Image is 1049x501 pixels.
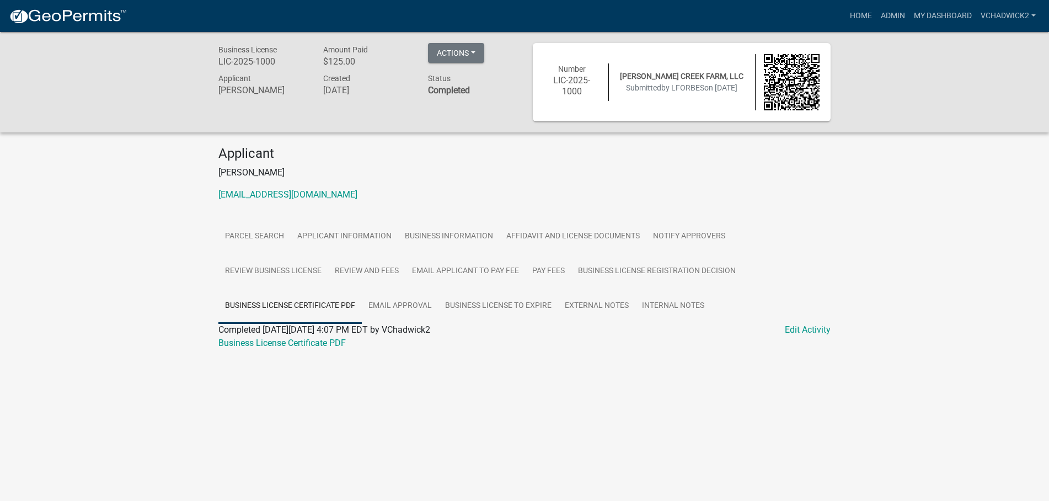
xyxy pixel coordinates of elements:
span: [PERSON_NAME] CREEK FARM, LLC [620,72,743,81]
span: Submitted on [DATE] [626,83,737,92]
a: Affidavit and License Documents [500,219,646,254]
a: Review Business License [218,254,328,289]
a: Email Applicant to Pay Fee [405,254,526,289]
a: Admin [876,6,909,26]
span: Status [428,74,451,83]
a: VChadwick2 [976,6,1040,26]
img: QR code [764,54,820,110]
h6: LIC-2025-1000 [218,56,307,67]
h6: $125.00 [323,56,411,67]
span: Created [323,74,350,83]
p: [PERSON_NAME] [218,166,831,179]
button: Actions [428,43,484,63]
span: Number [558,65,586,73]
h6: [DATE] [323,85,411,95]
span: Applicant [218,74,251,83]
a: Notify Approvers [646,219,732,254]
a: Business License Certificate PDF [218,338,346,348]
a: My Dashboard [909,6,976,26]
span: by LFORBES [661,83,704,92]
a: Edit Activity [785,323,831,337]
a: Business Information [398,219,500,254]
a: Review and Fees [328,254,405,289]
a: Applicant Information [291,219,398,254]
a: Pay Fees [526,254,571,289]
a: Business License Certificate PDF [218,289,362,324]
span: Completed [DATE][DATE] 4:07 PM EDT by VChadwick2 [218,324,430,335]
h6: [PERSON_NAME] [218,85,307,95]
span: Business License [218,45,277,54]
a: [EMAIL_ADDRESS][DOMAIN_NAME] [218,189,357,200]
a: Home [845,6,876,26]
span: Amount Paid [323,45,368,54]
a: Parcel search [218,219,291,254]
a: Internal Notes [635,289,711,324]
a: Email Approval [362,289,438,324]
h4: Applicant [218,146,831,162]
h6: LIC-2025-1000 [544,75,600,96]
a: Business License to Expire [438,289,558,324]
a: External Notes [558,289,635,324]
a: Business License Registration Decision [571,254,742,289]
strong: Completed [428,85,470,95]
